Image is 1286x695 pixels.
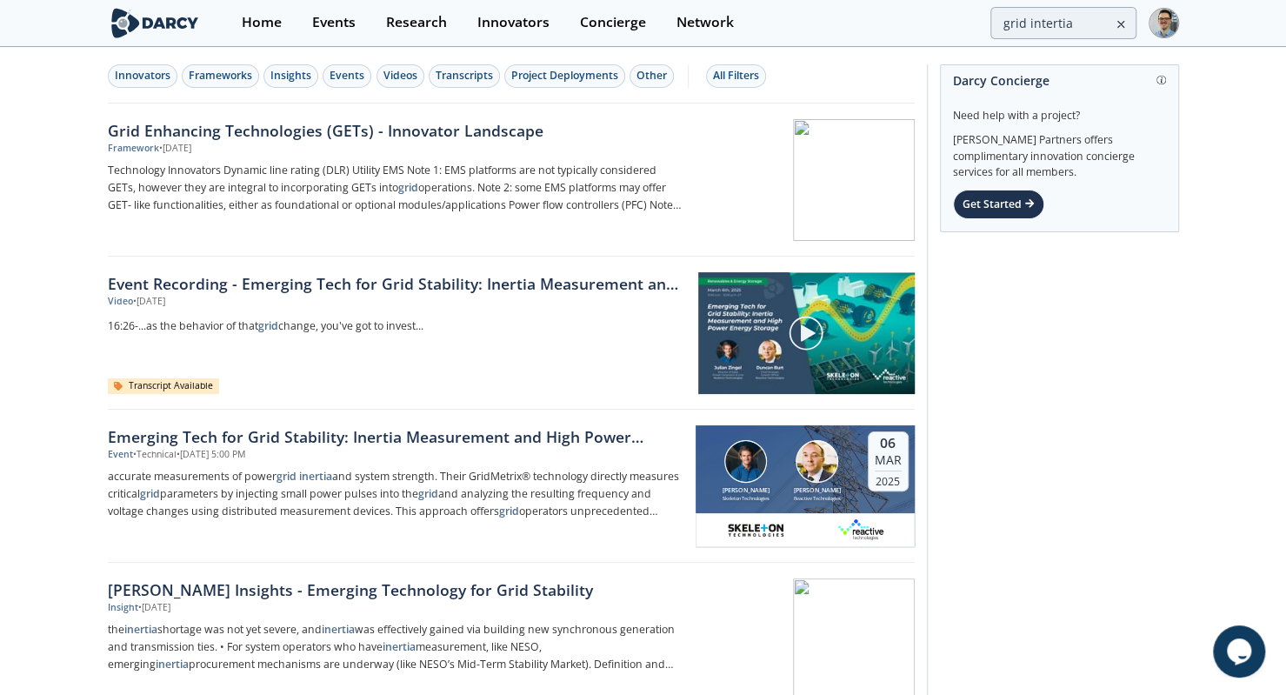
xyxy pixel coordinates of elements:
img: logo-wide.svg [108,8,203,38]
button: Innovators [108,64,177,88]
div: Grid Enhancing Technologies (GETs) - Innovator Landscape [108,119,683,142]
button: Videos [376,64,424,88]
div: [PERSON_NAME] Partners offers complimentary innovation concierge services for all members. [953,124,1166,181]
div: All Filters [713,68,759,84]
img: Profile [1149,8,1179,38]
img: play-chapters-gray.svg [788,315,824,351]
button: Other [630,64,674,88]
div: Project Deployments [511,68,618,84]
div: • [DATE] [138,601,170,615]
a: Emerging Tech for Grid Stability: Inertia Measurement and High Power Energy Storage Event •Techni... [108,410,915,563]
div: Home [242,16,282,30]
div: Skeleton Technologies [719,495,772,502]
div: 06 [875,435,902,452]
div: Darcy Concierge [953,65,1166,96]
div: Reactive Technologies [790,495,843,502]
a: Grid Enhancing Technologies (GETs) - Innovator Landscape Framework •[DATE] Technology Innovators ... [108,104,915,257]
strong: inertia [383,639,416,654]
button: Transcripts [429,64,500,88]
div: Innovators [115,68,170,84]
div: Insight [108,601,138,615]
div: Events [312,16,356,30]
div: Events [330,68,364,84]
div: • [DATE] [133,295,165,309]
div: Network [676,16,734,30]
strong: grid [258,318,278,333]
strong: inertia [322,622,355,637]
a: Event Recording - Emerging Tech for Grid Stability: Inertia Measurement and High Power Energy Sto... [108,272,686,295]
img: information.svg [1156,76,1166,85]
div: [PERSON_NAME] [719,486,772,496]
strong: inertia [124,622,157,637]
div: Concierge [580,16,646,30]
div: • [DATE] [159,142,191,156]
button: Frameworks [182,64,259,88]
div: Research [386,16,447,30]
strong: grid [418,486,438,501]
strong: grid [398,180,418,195]
img: Duncan Burt [796,440,838,483]
div: Transcripts [436,68,493,84]
div: Event [108,448,133,462]
p: the shortage was not yet severe, and was effectively gained via building new synchronous generati... [108,621,683,673]
button: Project Deployments [504,64,625,88]
button: All Filters [706,64,766,88]
strong: grid [277,469,297,484]
div: Other [636,68,667,84]
div: Transcript Available [108,378,220,394]
strong: grid [499,504,519,518]
div: • Technical • [DATE] 5:00 PM [133,448,245,462]
div: Emerging Tech for Grid Stability: Inertia Measurement and High Power Energy Storage [108,425,683,448]
p: accurate measurements of power and system strength. Their GridMetrix® technology directly measure... [108,468,683,520]
div: Video [108,295,133,309]
div: Frameworks [189,68,252,84]
div: [PERSON_NAME] Insights - Emerging Technology for Grid Stability [108,578,683,601]
img: 38019d8c-5439-4e86-bfeb-e69d9faa7c2e [837,519,885,540]
strong: grid [140,486,160,501]
p: Technology Innovators Dynamic line rating (DLR) Utility EMS Note 1: EMS platforms are not typical... [108,162,683,214]
div: Insights [270,68,311,84]
button: Events [323,64,371,88]
input: Advanced Search [990,7,1136,39]
div: Innovators [477,16,550,30]
div: Mar [875,452,902,468]
img: Julian Zingel [724,440,767,483]
button: Insights [263,64,318,88]
div: Framework [108,142,159,156]
div: 2025 [875,471,902,488]
img: skeletontech.com.png [725,519,786,540]
a: 16:26-...as the behavior of thatgridchange, you've got to invest... [108,315,686,338]
strong: inertia [156,657,189,672]
div: Videos [383,68,417,84]
strong: inertia [299,469,332,484]
div: [PERSON_NAME] [790,486,843,496]
iframe: chat widget [1213,625,1269,678]
div: Need help with a project? [953,96,1166,124]
div: Get Started [953,190,1044,219]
